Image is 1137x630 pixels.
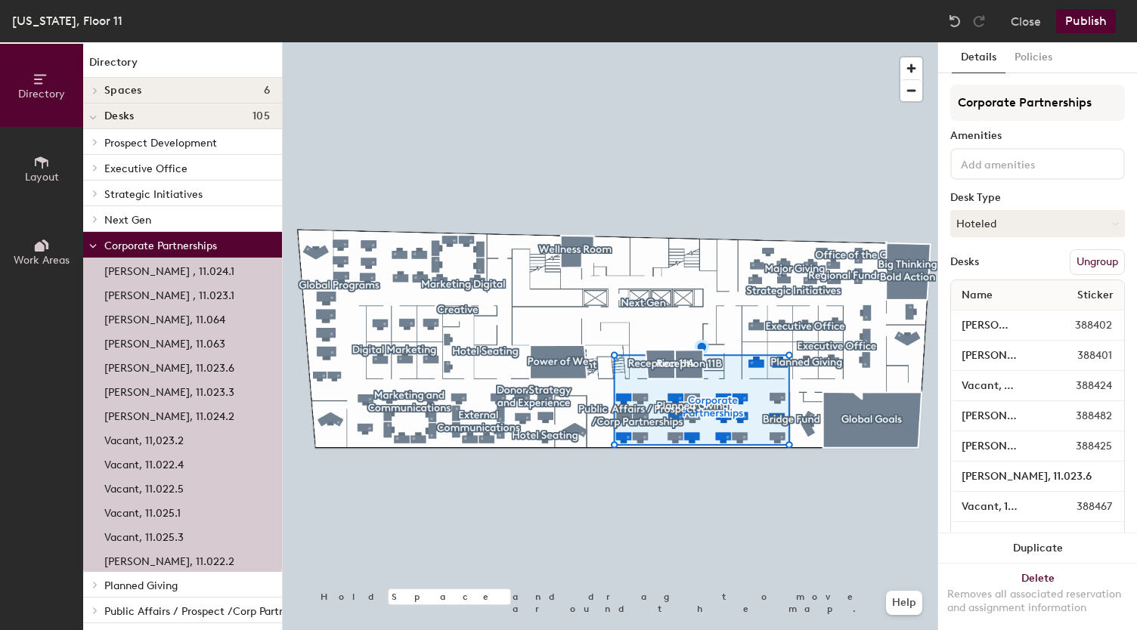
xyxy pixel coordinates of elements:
[950,192,1125,204] div: Desk Type
[1039,317,1121,334] span: 388402
[252,110,270,122] span: 105
[104,137,217,150] span: Prospect Development
[104,406,234,423] p: [PERSON_NAME], 11.024.2
[104,162,187,175] span: Executive Office
[950,210,1125,237] button: Hoteled
[104,551,234,568] p: [PERSON_NAME], 11.022.2
[954,436,1039,457] input: Unnamed desk
[104,605,319,618] span: Public Affairs / Prospect /Corp Partnerships
[1041,347,1121,364] span: 388401
[12,11,122,30] div: [US_STATE], Floor 11
[958,154,1094,172] input: Add amenities
[1005,42,1061,73] button: Policies
[104,239,217,252] span: Corporate Partnerships
[104,85,142,97] span: Spaces
[952,42,1005,73] button: Details
[954,315,1039,336] input: Unnamed desk
[104,502,181,520] p: Vacant, 11.025.1
[1011,9,1041,33] button: Close
[1039,408,1121,425] span: 388482
[104,357,234,375] p: [PERSON_NAME], 11.023.6
[104,478,184,496] p: Vacant, 11.022.5
[954,345,1041,366] input: Unnamed desk
[947,14,962,29] img: Undo
[950,256,979,268] div: Desks
[18,88,65,100] span: Directory
[954,375,1039,397] input: Unnamed desk
[954,282,1000,309] span: Name
[938,564,1137,630] button: DeleteRemoves all associated reservation and assignment information
[950,130,1125,142] div: Amenities
[886,591,922,615] button: Help
[938,533,1137,564] button: Duplicate
[104,214,151,227] span: Next Gen
[1039,438,1121,455] span: 388425
[104,430,184,447] p: Vacant, 11,023.2
[104,110,134,122] span: Desks
[104,309,225,326] p: [PERSON_NAME], 11.064
[954,406,1039,427] input: Unnamed desk
[1040,499,1121,515] span: 388467
[104,333,225,351] p: [PERSON_NAME], 11.063
[954,496,1040,517] input: Unnamed desk
[104,454,184,471] p: Vacant, 11.022.4
[947,588,1128,615] div: Removes all associated reservation and assignment information
[104,261,234,278] p: [PERSON_NAME] , 11.024.1
[1056,9,1116,33] button: Publish
[104,527,184,544] p: Vacant, 11.025.3
[1070,282,1121,309] span: Sticker
[1039,378,1121,394] span: 388424
[83,54,282,78] h1: Directory
[1070,249,1125,275] button: Ungroup
[104,381,234,399] p: [PERSON_NAME], 11.023.3
[104,285,234,302] p: [PERSON_NAME] , 11.023.1
[954,466,1121,487] input: Unnamed desk
[954,527,1121,548] input: Unnamed desk
[14,254,70,267] span: Work Areas
[971,14,987,29] img: Redo
[25,171,59,184] span: Layout
[104,188,203,201] span: Strategic Initiatives
[264,85,270,97] span: 6
[104,579,178,592] span: Planned Giving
